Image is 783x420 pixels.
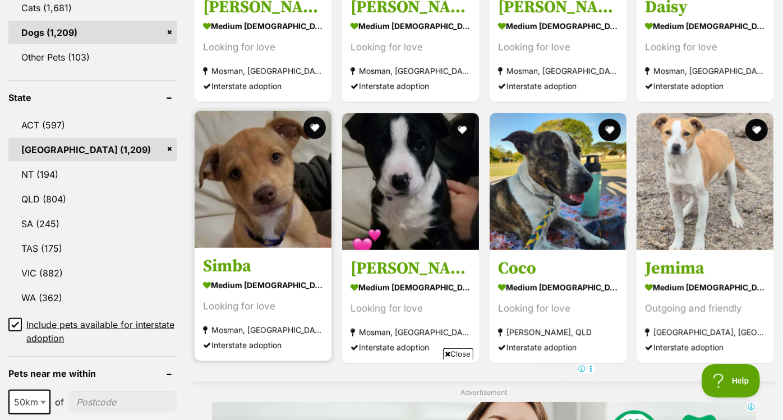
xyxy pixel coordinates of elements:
[637,113,773,250] img: Jemima - Fox Terrier Dog
[351,40,471,56] div: Looking for love
[8,368,177,379] header: Pets near me within
[203,338,323,353] div: Interstate adoption
[637,250,773,363] a: Jemima medium [DEMOGRAPHIC_DATA] Dog Outgoing and friendly [GEOGRAPHIC_DATA], [GEOGRAPHIC_DATA] I...
[498,64,618,79] strong: Mosman, [GEOGRAPHIC_DATA]
[203,19,323,35] strong: medium [DEMOGRAPHIC_DATA] Dog
[8,21,177,44] a: Dogs (1,209)
[645,40,765,56] div: Looking for love
[645,325,765,340] strong: [GEOGRAPHIC_DATA], [GEOGRAPHIC_DATA]
[342,250,479,363] a: [PERSON_NAME] medium [DEMOGRAPHIC_DATA] Dog Looking for love Mosman, [GEOGRAPHIC_DATA] Interstate...
[68,391,177,413] input: postcode
[498,301,618,316] div: Looking for love
[8,187,177,211] a: QLD (804)
[8,113,177,137] a: ACT (597)
[8,45,177,69] a: Other Pets (103)
[187,364,596,414] iframe: Advertisement
[55,395,64,409] span: of
[443,348,473,359] span: Close
[203,40,323,56] div: Looking for love
[351,19,471,35] strong: medium [DEMOGRAPHIC_DATA] Dog
[351,64,471,79] strong: Mosman, [GEOGRAPHIC_DATA]
[490,113,627,250] img: Coco - Australian Cattle Dog
[645,64,765,79] strong: Mosman, [GEOGRAPHIC_DATA]
[203,277,323,293] strong: medium [DEMOGRAPHIC_DATA] Dog
[702,364,761,398] iframe: Help Scout Beacon - Open
[203,64,323,79] strong: Mosman, [GEOGRAPHIC_DATA]
[598,119,620,141] button: favourite
[8,261,177,285] a: VIC (882)
[645,340,765,355] div: Interstate adoption
[303,117,326,139] button: favourite
[8,138,177,161] a: [GEOGRAPHIC_DATA] (1,209)
[8,318,177,345] a: Include pets available for interstate adoption
[8,237,177,260] a: TAS (175)
[195,111,331,248] img: Simba - Border Collie Dog
[342,113,479,250] img: Bruce - Border Collie Dog
[203,322,323,338] strong: Mosman, [GEOGRAPHIC_DATA]
[351,258,471,279] h3: [PERSON_NAME]
[351,340,471,355] div: Interstate adoption
[351,79,471,94] div: Interstate adoption
[8,212,177,236] a: SA (245)
[26,318,177,345] span: Include pets available for interstate adoption
[351,279,471,296] strong: medium [DEMOGRAPHIC_DATA] Dog
[498,325,618,340] strong: [PERSON_NAME], QLD
[8,163,177,186] a: NT (194)
[351,325,471,340] strong: Mosman, [GEOGRAPHIC_DATA]
[203,79,323,94] div: Interstate adoption
[451,119,473,141] button: favourite
[498,258,618,279] h3: Coco
[498,279,618,296] strong: medium [DEMOGRAPHIC_DATA] Dog
[498,340,618,355] div: Interstate adoption
[490,250,627,363] a: Coco medium [DEMOGRAPHIC_DATA] Dog Looking for love [PERSON_NAME], QLD Interstate adoption
[8,390,50,414] span: 50km
[498,19,618,35] strong: medium [DEMOGRAPHIC_DATA] Dog
[645,19,765,35] strong: medium [DEMOGRAPHIC_DATA] Dog
[645,301,765,316] div: Outgoing and friendly
[498,40,618,56] div: Looking for love
[10,394,49,410] span: 50km
[8,93,177,103] header: State
[645,279,765,296] strong: medium [DEMOGRAPHIC_DATA] Dog
[203,256,323,277] h3: Simba
[8,286,177,310] a: WA (362)
[351,301,471,316] div: Looking for love
[498,79,618,94] div: Interstate adoption
[645,79,765,94] div: Interstate adoption
[195,247,331,361] a: Simba medium [DEMOGRAPHIC_DATA] Dog Looking for love Mosman, [GEOGRAPHIC_DATA] Interstate adoption
[645,258,765,279] h3: Jemima
[203,299,323,314] div: Looking for love
[745,119,768,141] button: favourite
